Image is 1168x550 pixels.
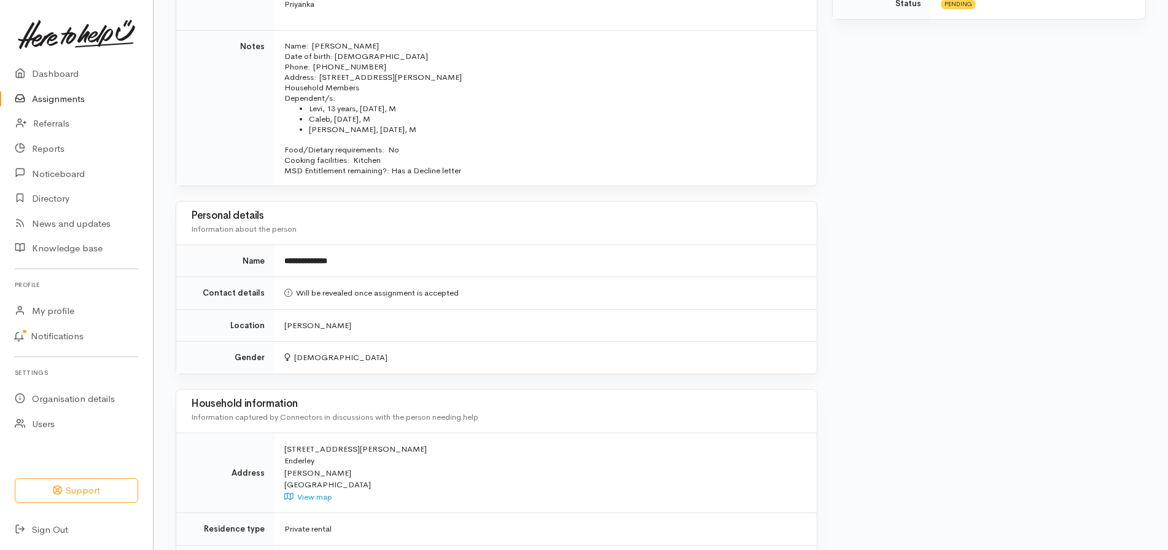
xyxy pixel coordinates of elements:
[274,513,817,546] td: Private rental
[284,155,802,176] p: Cooking facilities: Kitchen MSD Entitlement remaining?: Has a Decline letter
[309,103,802,114] li: Levi, 13 years, [DATE], M
[274,309,817,342] td: [PERSON_NAME]
[176,433,274,513] td: Address
[284,352,387,363] span: [DEMOGRAPHIC_DATA]
[191,210,802,222] h3: Personal details
[15,277,138,293] h6: Profile
[191,398,802,410] h3: Household information
[284,492,332,502] a: View map
[284,82,802,103] p: Household Members Dependent/s:
[191,412,478,422] span: Information captured by Connectors in discussions with the person needing help
[15,364,138,381] h6: Settings
[284,144,802,155] p: Food/Dietary requirements: No
[309,114,802,124] li: Caleb, [DATE], M
[176,245,274,277] td: Name
[284,443,802,503] div: [STREET_ADDRESS][PERSON_NAME] Enderley [PERSON_NAME] [GEOGRAPHIC_DATA]
[15,478,138,503] button: Support
[309,124,802,135] li: [PERSON_NAME], [DATE], M
[176,309,274,342] td: Location
[284,72,802,82] p: Address: [STREET_ADDRESS][PERSON_NAME]
[176,277,274,310] td: Contact details
[191,224,297,234] span: Information about the person
[274,277,817,310] td: Will be revealed once assignment is accepted
[176,513,274,546] td: Residence type
[284,41,802,72] p: Name: [PERSON_NAME] Date of birth: [DEMOGRAPHIC_DATA] Phone: [PHONE_NUMBER]
[176,342,274,374] td: Gender
[176,30,274,186] td: Notes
